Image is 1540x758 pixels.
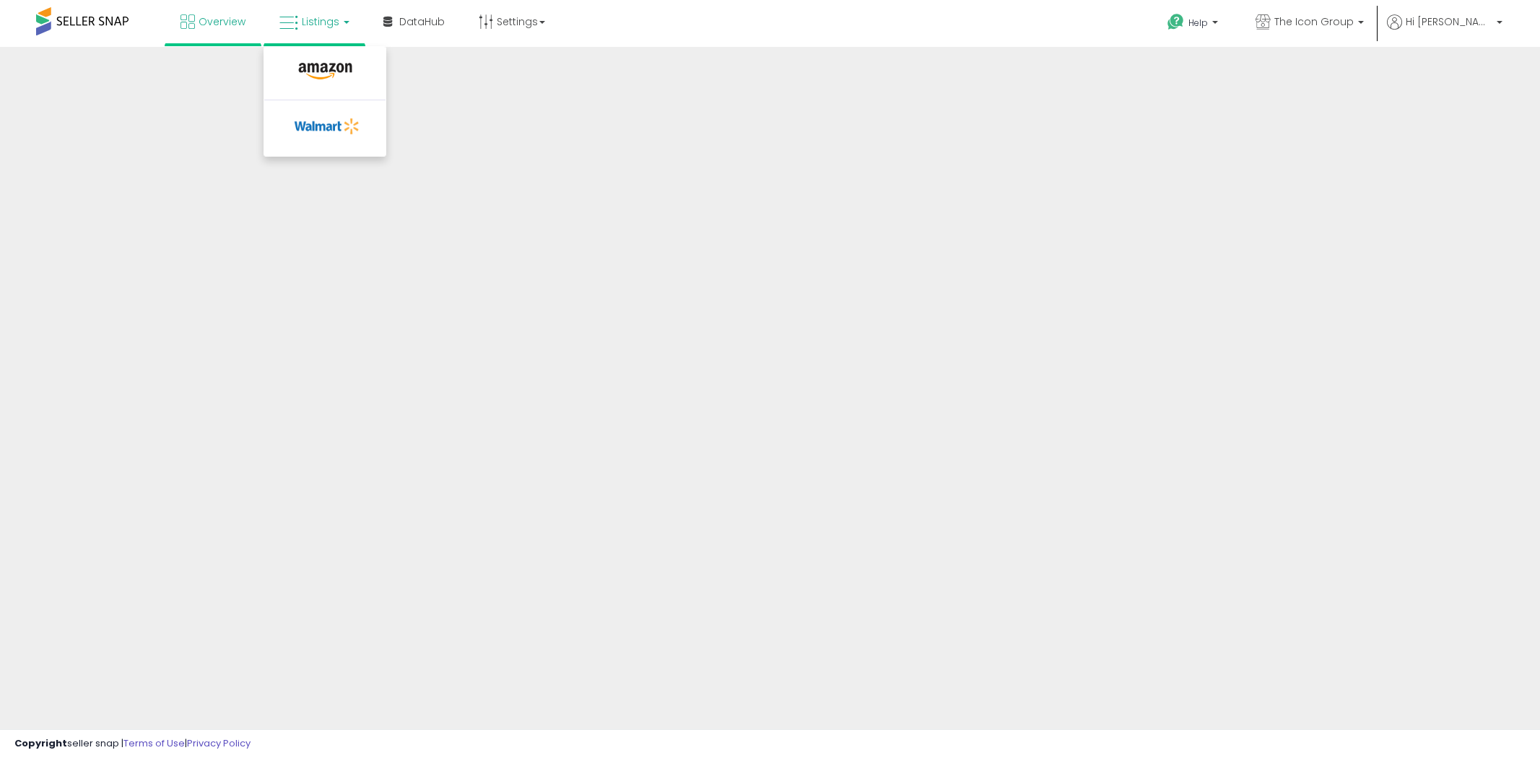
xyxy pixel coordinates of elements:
[1387,14,1502,47] a: Hi [PERSON_NAME]
[199,14,245,29] span: Overview
[1274,14,1354,29] span: The Icon Group
[1167,13,1185,31] i: Get Help
[1188,17,1208,29] span: Help
[1406,14,1492,29] span: Hi [PERSON_NAME]
[302,14,339,29] span: Listings
[399,14,445,29] span: DataHub
[1156,2,1232,47] a: Help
